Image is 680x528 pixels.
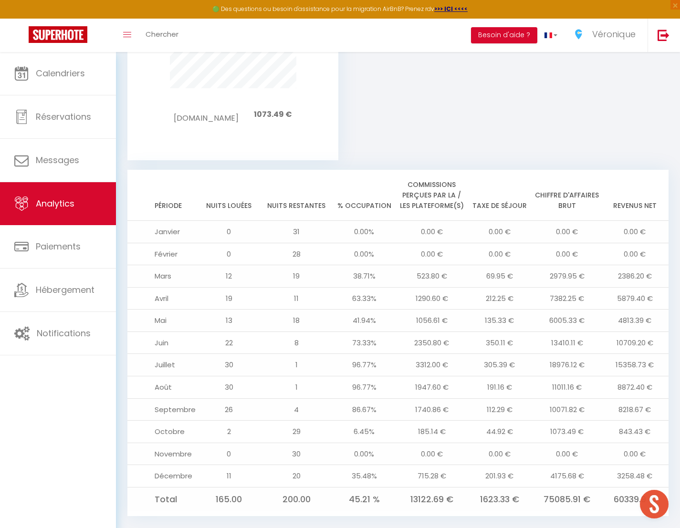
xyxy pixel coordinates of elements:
td: 4813.39 € [601,310,669,332]
span: Véronique [592,28,636,40]
td: 4 [263,398,331,421]
td: 11011.16 € [534,376,601,398]
th: Commissions perçues par la / les plateforme(s) [398,170,466,221]
th: Période [127,170,195,221]
td: 31 [263,221,331,243]
td: 8 [263,331,331,354]
a: Chercher [138,19,186,52]
td: Août [127,376,195,398]
td: 0 [195,243,263,265]
td: 0.00 € [601,443,669,465]
td: 10709.20 € [601,331,669,354]
td: 135.33 € [466,310,534,332]
td: Juin [127,331,195,354]
span: Réservations [36,111,91,123]
td: 6005.33 € [534,310,601,332]
td: 86.67% [330,398,398,421]
td: 0.00 € [398,221,466,243]
td: 13122.69 € [398,487,466,511]
td: 0.00 € [601,221,669,243]
td: 2 [195,421,263,443]
img: logout [658,29,670,41]
td: 3312.00 € [398,354,466,376]
td: 1947.60 € [398,376,466,398]
td: Septembre [127,398,195,421]
img: Super Booking [29,26,87,43]
td: 0.00% [330,443,398,465]
td: 30 [195,354,263,376]
td: 45.21 % [330,487,398,511]
td: 0.00 € [534,443,601,465]
td: 0.00% [330,221,398,243]
th: Taxe de séjour [466,170,534,221]
td: 8872.40 € [601,376,669,398]
td: 350.11 € [466,331,534,354]
img: ... [572,27,586,41]
td: 1073.49 € [534,421,601,443]
td: 112.29 € [466,398,534,421]
div: Ouvrir le chat [640,490,669,518]
td: 20 [263,465,331,487]
td: 1 [263,376,331,398]
td: 200.00 [263,487,331,511]
td: 0.00 € [398,243,466,265]
td: 305.39 € [466,354,534,376]
td: 44.92 € [466,421,534,443]
td: 35.48% [330,465,398,487]
td: 11 [263,287,331,310]
td: 0.00 € [398,443,466,465]
td: 1056.61 € [398,310,466,332]
td: 0.00% [330,243,398,265]
td: 19 [195,287,263,310]
td: 0.00 € [534,243,601,265]
td: 18 [263,310,331,332]
span: Chercher [146,29,178,39]
th: Chiffre d'affaires brut [534,170,601,221]
span: 1073.49 € [254,109,292,120]
td: 185.14 € [398,421,466,443]
span: Messages [36,154,79,166]
td: 0 [195,221,263,243]
span: Hébergement [36,284,94,296]
td: 75085.91 € [534,487,601,511]
td: 2979.95 € [534,265,601,288]
td: 13 [195,310,263,332]
td: 30 [263,443,331,465]
td: 212.25 € [466,287,534,310]
td: 41.94% [330,310,398,332]
td: 10071.82 € [534,398,601,421]
td: Octobre [127,421,195,443]
td: 28 [263,243,331,265]
td: 0.00 € [466,221,534,243]
td: 1623.33 € [466,487,534,511]
td: Mars [127,265,195,288]
td: 63.33% [330,287,398,310]
td: Mai [127,310,195,332]
td: 191.16 € [466,376,534,398]
td: Juillet [127,354,195,376]
td: 2350.80 € [398,331,466,354]
span: Calendriers [36,67,85,79]
td: 4175.68 € [534,465,601,487]
a: >>> ICI <<<< [434,5,468,13]
td: 165.00 [195,487,263,511]
td: 715.28 € [398,465,466,487]
td: 22 [195,331,263,354]
td: 19 [263,265,331,288]
td: 12 [195,265,263,288]
a: ... Véronique [565,19,648,52]
td: Total [127,487,195,511]
td: 38.71% [330,265,398,288]
td: Janvier [127,221,195,243]
td: 69.95 € [466,265,534,288]
td: 0 [195,443,263,465]
td: 8218.67 € [601,398,669,421]
th: Nuits louées [195,170,263,221]
td: Décembre [127,465,195,487]
td: 18976.12 € [534,354,601,376]
td: 96.77% [330,354,398,376]
td: 96.77% [330,376,398,398]
td: 6.45% [330,421,398,443]
th: Nuits restantes [263,170,331,221]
